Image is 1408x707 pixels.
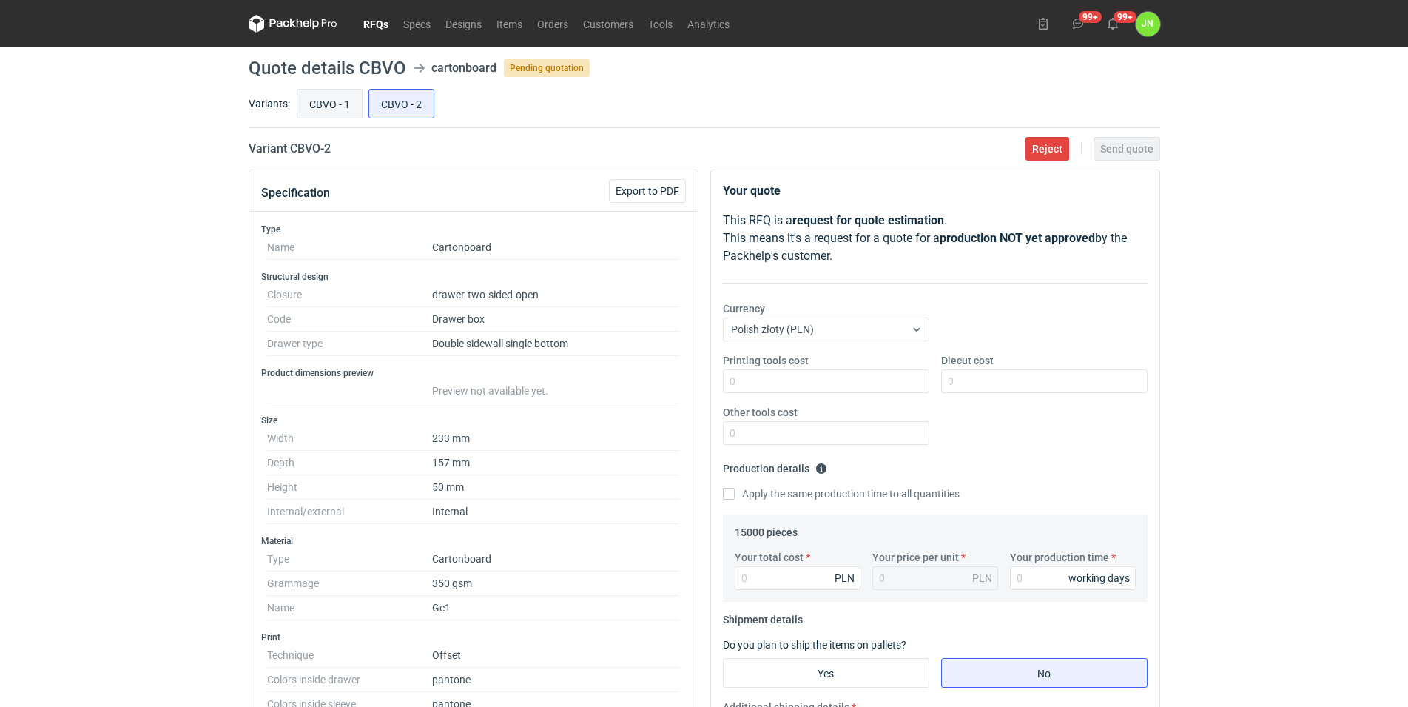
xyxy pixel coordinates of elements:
[267,643,432,668] dt: Technique
[1094,137,1160,161] button: Send quote
[972,571,992,586] div: PLN
[1100,144,1153,154] span: Send quote
[1032,144,1062,154] span: Reject
[1066,12,1090,36] button: 99+
[261,415,686,426] h3: Size
[267,547,432,572] dt: Type
[267,572,432,596] dt: Grammage
[432,426,680,451] dd: 233 mm
[731,324,814,335] span: Polish złoty (PLN)
[432,475,680,500] dd: 50 mm
[267,307,432,332] dt: Code
[249,59,406,77] h1: Quote details CBVO
[267,475,432,500] dt: Height
[432,385,548,397] span: Preview not available yet.
[432,643,680,668] dd: Offset
[723,608,803,626] legend: Shipment details
[723,639,906,651] label: Do you plan to ship the items on pallets?
[368,89,434,118] label: CBVO - 2
[261,175,330,211] button: Specification
[432,596,680,620] dd: Gc1
[432,668,680,692] dd: pantone
[432,451,680,475] dd: 157 mm
[249,96,290,111] label: Variants:
[267,283,432,307] dt: Closure
[1136,12,1160,36] button: JN
[1101,12,1125,36] button: 99+
[267,668,432,692] dt: Colors inside drawer
[835,571,855,586] div: PLN
[792,213,944,227] strong: request for quote estimation
[723,301,765,316] label: Currency
[267,500,432,524] dt: Internal/external
[249,140,331,158] h2: Variant CBVO - 2
[723,353,809,368] label: Printing tools cost
[504,59,590,77] span: Pending quotation
[432,332,680,356] dd: Double sidewall single bottom
[1010,566,1136,590] input: 0
[609,179,686,203] button: Export to PDF
[297,89,363,118] label: CBVO - 1
[735,520,798,538] legend: 15000 pieces
[616,186,679,196] span: Export to PDF
[872,550,959,565] label: Your price per unit
[432,307,680,332] dd: Drawer box
[261,224,686,235] h3: Type
[261,271,686,283] h3: Structural design
[1136,12,1160,36] div: Julia Nuszkiewicz
[356,15,396,33] a: RFQs
[530,15,576,33] a: Orders
[267,451,432,475] dt: Depth
[261,535,686,547] h3: Material
[432,235,680,260] dd: Cartonboard
[267,332,432,356] dt: Drawer type
[249,15,337,33] svg: Packhelp Pro
[723,184,781,198] strong: Your quote
[723,658,929,688] label: Yes
[261,367,686,379] h3: Product dimensions preview
[1010,550,1109,565] label: Your production time
[680,15,737,33] a: Analytics
[267,596,432,620] dt: Name
[723,212,1148,265] p: This RFQ is a . This means it's a request for a quote for a by the Packhelp's customer.
[735,566,860,590] input: 0
[941,369,1148,393] input: 0
[396,15,438,33] a: Specs
[432,283,680,307] dd: drawer-two-sided-open
[723,405,798,420] label: Other tools cost
[723,457,827,475] legend: Production details
[941,658,1148,688] label: No
[941,353,994,368] label: Diecut cost
[641,15,680,33] a: Tools
[267,426,432,451] dt: Width
[438,15,489,33] a: Designs
[431,59,496,77] div: cartonboard
[261,631,686,643] h3: Print
[432,572,680,596] dd: 350 gsm
[723,486,960,501] label: Apply the same production time to all quantities
[940,231,1095,245] strong: production NOT yet approved
[489,15,530,33] a: Items
[1025,137,1069,161] button: Reject
[1068,571,1130,586] div: working days
[735,550,804,565] label: Your total cost
[432,500,680,524] dd: Internal
[723,369,929,393] input: 0
[267,235,432,260] dt: Name
[432,547,680,572] dd: Cartonboard
[723,421,929,445] input: 0
[576,15,641,33] a: Customers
